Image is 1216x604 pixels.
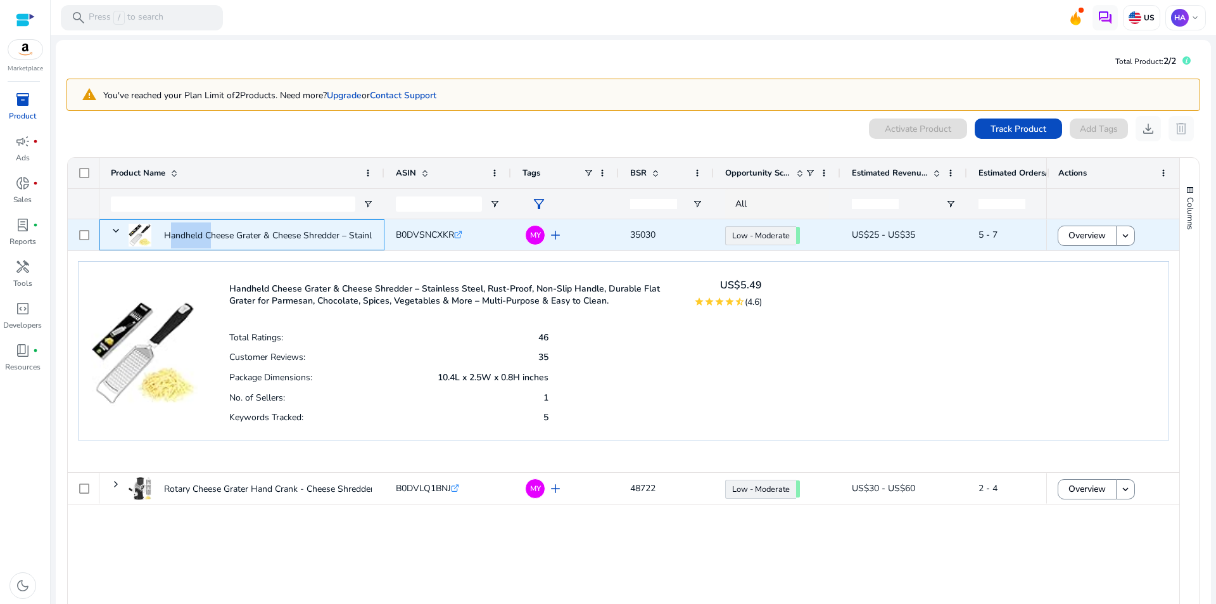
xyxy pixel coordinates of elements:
[1068,222,1106,248] span: Overview
[111,167,165,179] span: Product Name
[229,392,285,404] p: No. of Sellers:
[396,167,416,179] span: ASIN
[103,89,436,102] p: You've reached your Plan Limit of Products. Need more?
[438,371,548,383] p: 10.4L x 2.5W x 0.8H inches
[91,274,198,406] img: 41+al1+NdpL._AC_US100_.jpg
[725,167,791,179] span: Opportunity Score
[852,482,915,494] span: US$30 - US$60
[975,119,1062,139] button: Track Product
[704,297,714,307] mat-icon: star
[991,122,1046,136] span: Track Product
[1129,11,1141,24] img: us.svg
[15,343,30,358] span: book_4
[1120,484,1131,495] mat-icon: keyboard_arrow_down
[8,64,43,74] p: Marketplace
[714,297,725,307] mat-icon: star
[1136,116,1161,141] button: download
[1141,121,1156,136] span: download
[370,89,436,101] a: Contact Support
[363,199,373,209] button: Open Filter Menu
[5,361,41,373] p: Resources
[229,371,312,383] p: Package Dimensions:
[530,485,541,492] span: MY
[1184,197,1196,229] span: Columns
[15,578,30,593] span: dark_mode
[13,278,32,289] p: Tools
[396,229,454,241] span: B0DVSNCXKR
[978,482,997,494] span: 2 - 4
[33,139,38,144] span: fiber_manual_record
[538,331,548,344] p: 46
[164,476,429,502] p: Rotary Cheese Grater Hand Crank - Cheese Shredder Hand Crank...
[229,411,303,423] p: Keywords Tracked:
[692,199,702,209] button: Open Filter Menu
[72,84,103,106] mat-icon: warning
[1190,13,1200,23] span: keyboard_arrow_down
[852,167,928,179] span: Estimated Revenue/Day
[745,296,762,308] span: (4.6)
[15,301,30,316] span: code_blocks
[9,236,36,247] p: Reports
[630,167,647,179] span: BSR
[630,229,655,241] span: 35030
[89,11,163,25] p: Press to search
[1068,476,1106,502] span: Overview
[796,227,800,244] span: 55.13
[235,89,240,101] b: 2
[630,482,655,494] span: 48722
[15,92,30,107] span: inventory_2
[16,152,30,164] p: Ads
[15,217,30,233] span: lab_profile
[1120,230,1131,241] mat-icon: keyboard_arrow_down
[1171,9,1189,27] p: HA
[548,228,563,243] span: add
[33,348,38,353] span: fiber_manual_record
[229,351,305,363] p: Customer Reviews:
[538,351,548,363] p: 35
[522,167,540,179] span: Tags
[725,480,796,499] a: Low - Moderate
[15,134,30,149] span: campaign
[694,297,704,307] mat-icon: star
[1058,167,1087,179] span: Actions
[694,280,762,292] h4: US$5.49
[71,10,86,25] span: search
[946,199,956,209] button: Open Filter Menu
[1058,226,1117,246] button: Overview
[978,167,1054,179] span: Estimated Orders/Day
[852,229,915,241] span: US$25 - US$35
[1058,479,1117,499] button: Overview
[229,331,283,344] p: Total Ratings:
[735,198,747,210] span: All
[3,319,42,331] p: Developers
[33,222,38,228] span: fiber_manual_record
[725,297,735,307] mat-icon: star
[978,229,997,241] span: 5 - 7
[113,11,125,25] span: /
[1141,13,1155,23] p: US
[531,196,547,212] span: filter_alt
[796,480,800,498] span: 53.92
[9,110,36,122] p: Product
[164,222,464,248] p: Handheld Cheese Grater & Cheese Shredder – Stainless Steel, Rust-Proof,...
[229,283,678,307] p: Handheld Cheese Grater & Cheese Shredder – Stainless Steel, Rust-Proof, Non-Slip Handle, Durable ...
[396,482,451,494] span: B0DVLQ1BNJ
[490,199,500,209] button: Open Filter Menu
[1163,55,1176,67] span: 2/2
[327,89,362,101] a: Upgrade
[111,196,355,212] input: Product Name Filter Input
[327,89,370,101] span: or
[13,194,32,205] p: Sales
[396,196,482,212] input: ASIN Filter Input
[15,176,30,191] span: donut_small
[543,392,548,404] p: 1
[8,40,42,59] img: amazon.svg
[33,181,38,186] span: fiber_manual_record
[129,477,151,500] img: 41aQqPp5bAL._AC_US100_.jpg
[1115,56,1163,67] span: Total Product:
[129,224,151,247] img: 41+al1+NdpL._AC_US100_.jpg
[735,297,745,307] mat-icon: star_half
[530,231,541,239] span: MY
[15,259,30,274] span: handyman
[548,481,563,496] span: add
